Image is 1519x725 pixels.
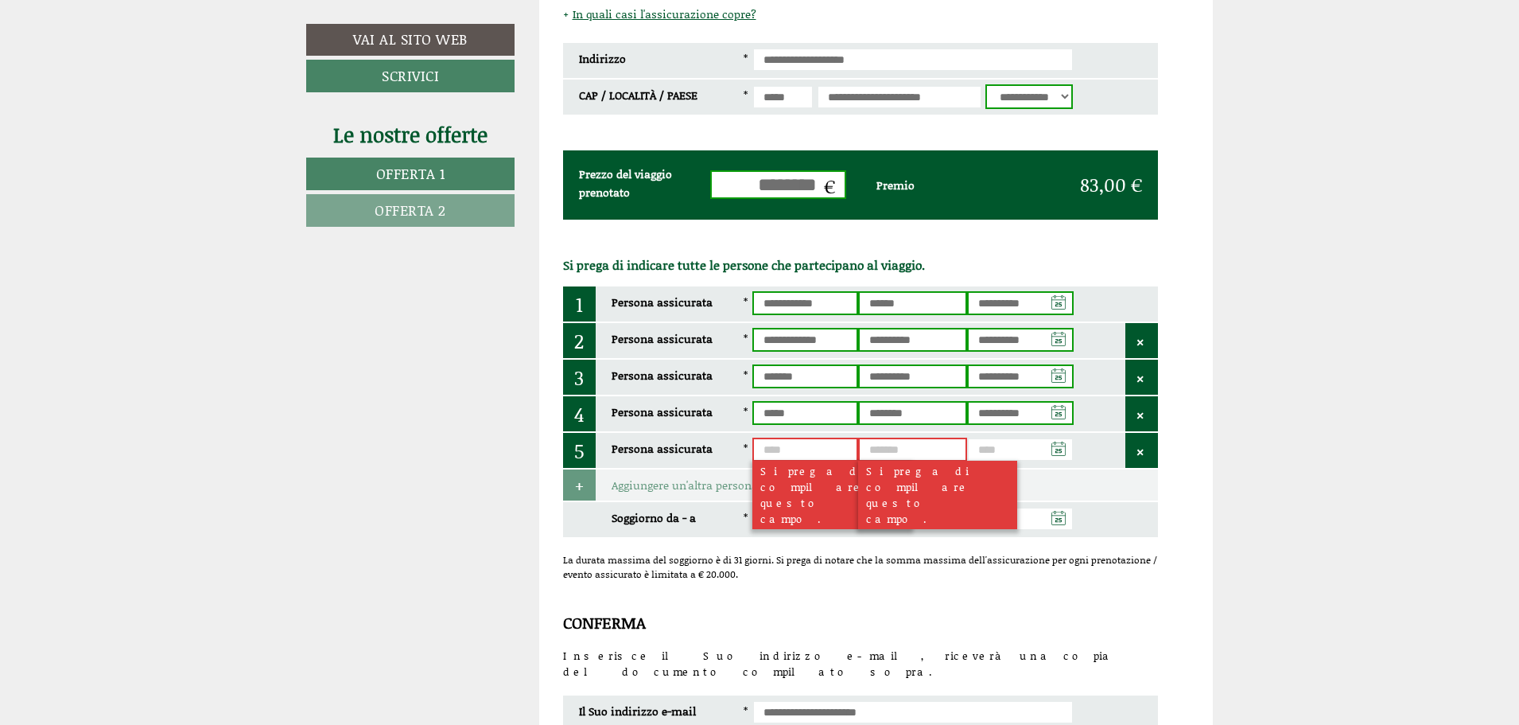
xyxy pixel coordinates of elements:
[306,24,515,56] a: Vai al sito web
[563,255,1158,275] div: Si prega di indicare tutte le persone che partecipano al viaggio.
[612,366,713,384] label: Persona assicurata
[579,702,696,720] label: Il Suo indirizzo e-mail
[563,6,756,22] a: In quali casi l
[563,648,1158,680] div: Inserisce il Suo indirizzo e-mail, riceverà una copia del documento compilato sopra.
[579,86,697,104] label: CAP / LOCALITÀ / PAESE
[563,470,596,501] div: +
[563,433,596,468] div: 5
[612,329,713,348] label: Persona assicurata
[376,163,445,184] span: Offerta 1
[579,49,626,68] label: Indirizzo
[612,509,696,527] label: Soggiorno da - a
[579,165,712,201] label: Prezzo del viaggio prenotato
[563,286,596,322] div: 1
[306,60,515,92] a: Scrivici
[1080,171,1142,197] span: 83,00 €
[375,200,446,220] span: Offerta 2
[612,439,713,458] label: Persona assicurata
[876,177,915,193] span: Premio
[306,120,515,150] div: Le nostre offerte
[563,323,596,358] div: 2
[612,477,758,493] a: Aggiungere un'altra persona
[612,403,713,421] label: Persona assicurata
[563,553,1158,582] div: La durata massima del soggiorno è di 31 giorni. Si prega di notare che la somma massima dell'assi...
[563,396,596,431] div: 4
[563,614,1158,632] div: Conferma
[563,360,596,395] div: 3
[612,293,713,311] label: Persona assicurata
